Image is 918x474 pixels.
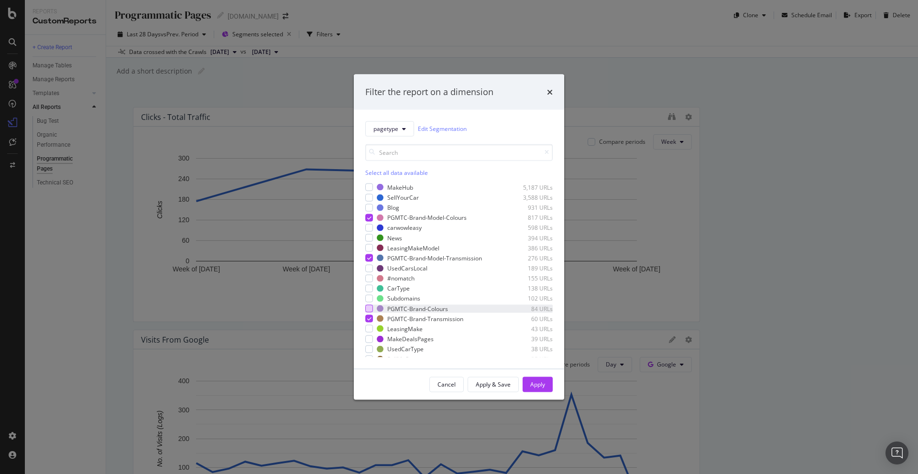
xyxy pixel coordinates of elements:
div: PGMTC-Brand-Transmission [387,314,463,323]
div: 102 URLs [506,294,553,302]
a: Edit Segmentation [418,124,467,134]
div: Subdomains [387,294,420,302]
div: 38 URLs [506,345,553,353]
div: 84 URLs [506,304,553,312]
div: times [547,86,553,98]
div: Blog [387,204,399,212]
div: 817 URLs [506,214,553,222]
div: Open Intercom Messenger [885,442,908,464]
div: CarType [387,284,410,292]
div: Apply [530,380,545,388]
div: modal [354,75,564,400]
div: 394 URLs [506,234,553,242]
div: 3,588 URLs [506,194,553,202]
div: MakeDealsPages [387,335,434,343]
div: News [387,234,402,242]
button: Apply & Save [468,377,519,392]
div: 598 URLs [506,224,553,232]
div: 43 URLs [506,324,553,333]
div: SellMyCar [387,355,415,363]
div: 39 URLs [506,335,553,343]
input: Search [365,144,553,161]
div: 276 URLs [506,254,553,262]
div: 5,187 URLs [506,183,553,191]
div: #nomatch [387,274,415,282]
div: 386 URLs [506,244,553,252]
div: 35 URLs [506,355,553,363]
div: UsedCarsLocal [387,264,427,272]
div: 189 URLs [506,264,553,272]
div: 155 URLs [506,274,553,282]
div: carwowleasy [387,224,422,232]
button: Apply [523,377,553,392]
div: Select all data available [365,168,553,176]
div: PGMTC-Brand-Model-Colours [387,214,467,222]
div: PGMTC-Brand-Colours [387,304,448,312]
div: 60 URLs [506,314,553,323]
div: PGMTC-Brand-Model-Transmission [387,254,482,262]
div: MakeHub [387,183,413,191]
div: LeasingMakeModel [387,244,439,252]
button: Cancel [429,377,464,392]
div: SellYourCar [387,194,419,202]
button: pagetype [365,121,414,136]
span: pagetype [373,125,398,133]
div: Filter the report on a dimension [365,86,493,98]
div: Cancel [437,380,456,388]
div: UsedCarType [387,345,424,353]
div: Apply & Save [476,380,511,388]
div: 138 URLs [506,284,553,292]
div: 931 URLs [506,204,553,212]
div: LeasingMake [387,324,423,333]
